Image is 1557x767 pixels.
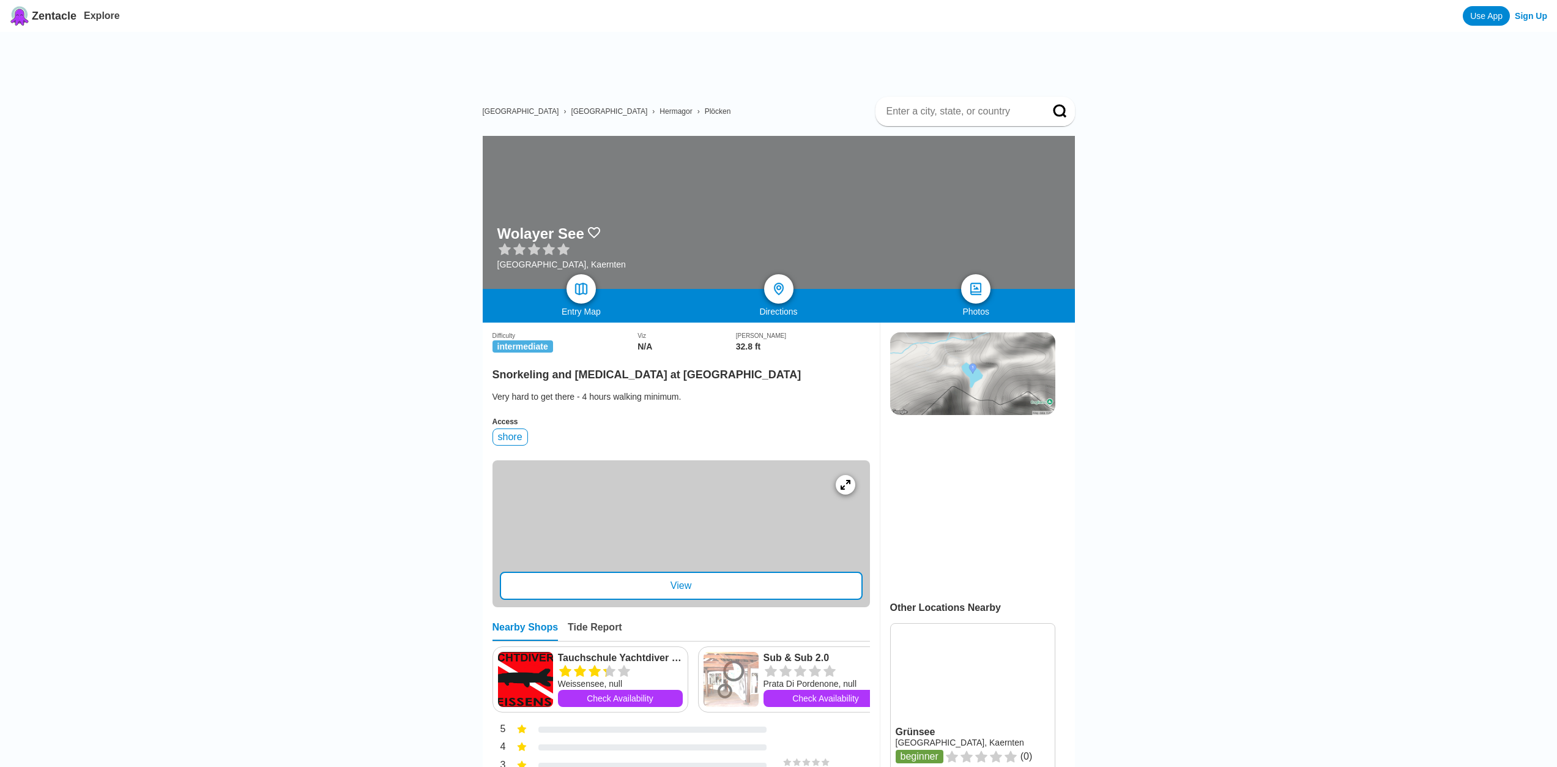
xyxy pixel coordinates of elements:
div: Access [492,417,870,426]
div: Very hard to get there - 4 hours walking minimum. [492,391,870,403]
div: Photos [877,307,1075,316]
div: [GEOGRAPHIC_DATA], Kaernten [497,260,626,269]
a: map [567,274,596,304]
a: Explore [84,10,120,21]
div: Directions [680,307,877,316]
a: Check Availability [764,690,888,707]
a: Zentacle logoZentacle [10,6,76,26]
a: photos [961,274,990,304]
img: Sub & Sub 2.0 [704,652,759,707]
div: shore [492,428,528,446]
span: › [697,107,700,116]
img: Zentacle logo [10,6,29,26]
a: [GEOGRAPHIC_DATA] [483,107,559,116]
h2: Snorkeling and [MEDICAL_DATA] at [GEOGRAPHIC_DATA] [492,361,870,381]
div: 5 [492,722,506,738]
div: Nearby Shops [492,622,559,641]
span: › [563,107,566,116]
div: Entry Map [483,307,680,316]
div: 32.8 ft [736,342,870,351]
a: entry mapView [492,460,870,607]
img: Tauchschule Yachtdiver Weissensee [498,652,553,707]
div: N/A [637,342,736,351]
a: Use App [1463,6,1510,26]
div: Tide Report [568,622,622,641]
a: Plöcken [705,107,731,116]
span: intermediate [492,340,553,353]
a: Sub & Sub 2.0 [764,652,888,664]
a: Sign Up [1515,11,1547,21]
img: directions [771,282,786,296]
div: 4 [492,740,506,756]
div: Other Locations Nearby [890,602,1075,613]
img: staticmap [890,332,1055,415]
span: Zentacle [32,10,76,23]
a: Hermagor [660,107,692,116]
div: Difficulty [492,332,638,339]
div: Weissensee, null [558,678,683,690]
span: › [652,107,655,116]
h1: Wolayer See [497,225,584,242]
a: Check Availability [558,690,683,707]
a: [GEOGRAPHIC_DATA] [571,107,647,116]
img: map [574,282,589,296]
div: View [500,572,863,600]
input: Enter a city, state, or country [885,105,1036,118]
div: [PERSON_NAME] [736,332,870,339]
a: Tauchschule Yachtdiver Weissensee [558,652,683,664]
img: photos [968,282,983,296]
div: Viz [637,332,736,339]
div: Prata Di Pordenone, null [764,678,888,690]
